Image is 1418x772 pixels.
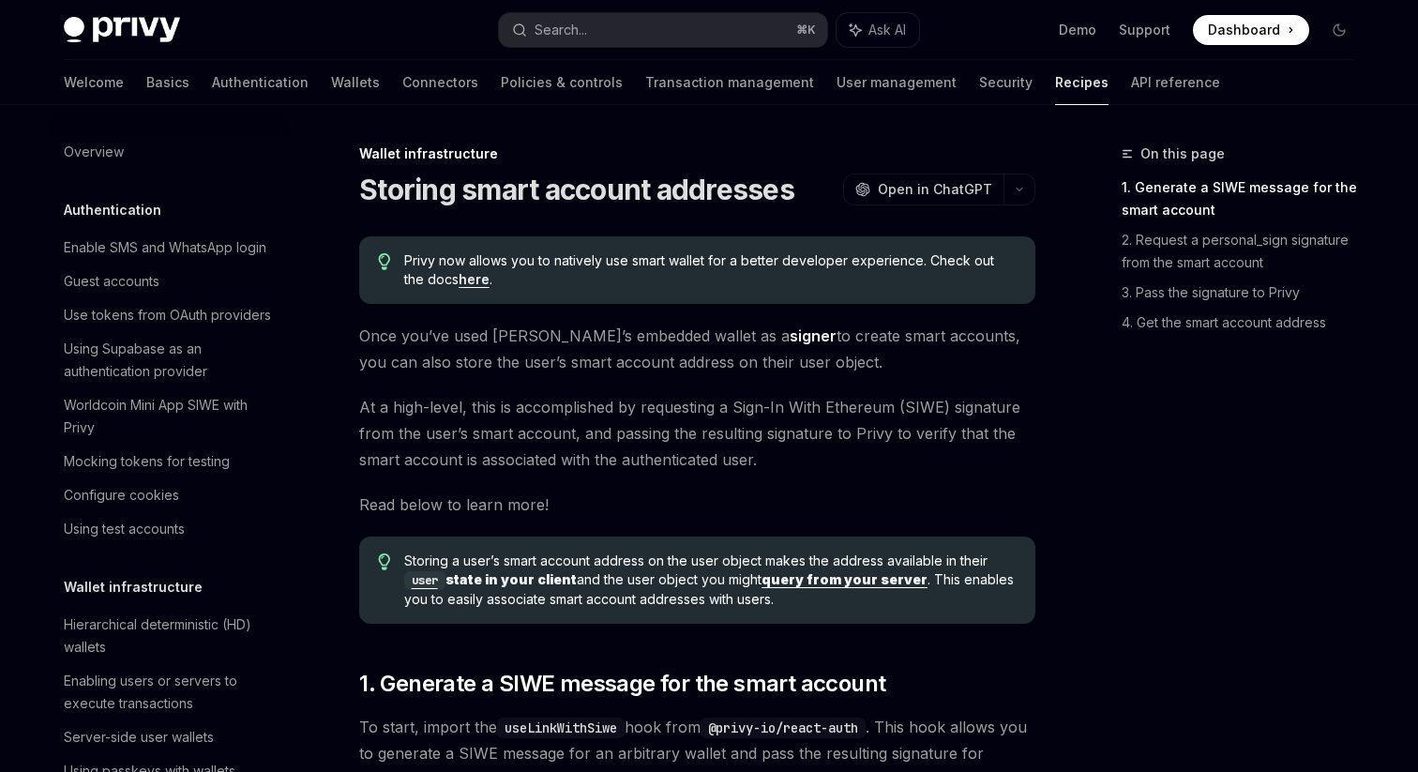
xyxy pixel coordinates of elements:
[64,338,278,383] div: Using Supabase as an authentication provider
[49,135,289,169] a: Overview
[49,332,289,388] a: Using Supabase as an authentication provider
[1324,15,1354,45] button: Toggle dark mode
[49,388,289,445] a: Worldcoin Mini App SIWE with Privy
[459,271,490,288] a: here
[49,664,289,720] a: Enabling users or servers to execute transactions
[331,60,380,105] a: Wallets
[64,236,266,259] div: Enable SMS and WhatsApp login
[497,718,625,738] code: useLinkWithSiwe
[359,144,1035,163] div: Wallet infrastructure
[64,484,179,507] div: Configure cookies
[64,613,278,658] div: Hierarchical deterministic (HD) wallets
[979,60,1033,105] a: Security
[837,13,919,47] button: Ask AI
[1140,143,1225,165] span: On this page
[378,553,391,570] svg: Tip
[404,552,1017,609] span: Storing a user’s smart account address on the user object makes the address available in their an...
[404,251,1017,289] span: Privy now allows you to natively use smart wallet for a better developer experience. Check out th...
[64,141,124,163] div: Overview
[64,17,180,43] img: dark logo
[64,670,278,715] div: Enabling users or servers to execute transactions
[701,718,866,738] code: @privy-io/react-auth
[645,60,814,105] a: Transaction management
[64,270,159,293] div: Guest accounts
[1055,60,1109,105] a: Recipes
[359,394,1035,473] span: At a high-level, this is accomplished by requesting a Sign-In With Ethereum (SIWE) signature from...
[64,518,185,540] div: Using test accounts
[762,571,928,588] a: query from your server
[404,571,577,587] a: userstate in your client
[49,478,289,512] a: Configure cookies
[49,445,289,478] a: Mocking tokens for testing
[404,571,577,587] b: state in your client
[1208,21,1280,39] span: Dashboard
[1122,278,1369,308] a: 3. Pass the signature to Privy
[1122,308,1369,338] a: 4. Get the smart account address
[1119,21,1170,39] a: Support
[64,60,124,105] a: Welcome
[49,512,289,546] a: Using test accounts
[762,571,928,587] b: query from your server
[64,450,230,473] div: Mocking tokens for testing
[359,669,885,699] span: 1. Generate a SIWE message for the smart account
[49,265,289,298] a: Guest accounts
[359,323,1035,375] span: Once you’ve used [PERSON_NAME]’s embedded wallet as a to create smart accounts, you can also stor...
[212,60,309,105] a: Authentication
[535,19,587,41] div: Search...
[64,576,203,598] h5: Wallet infrastructure
[1131,60,1220,105] a: API reference
[49,231,289,265] a: Enable SMS and WhatsApp login
[146,60,189,105] a: Basics
[1122,173,1369,225] a: 1. Generate a SIWE message for the smart account
[49,608,289,664] a: Hierarchical deterministic (HD) wallets
[359,173,794,206] h1: Storing smart account addresses
[359,492,1035,518] span: Read below to learn more!
[64,199,161,221] h5: Authentication
[49,298,289,332] a: Use tokens from OAuth providers
[837,60,957,105] a: User management
[1193,15,1309,45] a: Dashboard
[868,21,906,39] span: Ask AI
[64,394,278,439] div: Worldcoin Mini App SIWE with Privy
[501,60,623,105] a: Policies & controls
[378,253,391,270] svg: Tip
[404,571,445,590] code: user
[1059,21,1096,39] a: Demo
[49,720,289,754] a: Server-side user wallets
[64,304,271,326] div: Use tokens from OAuth providers
[878,180,992,199] span: Open in ChatGPT
[1122,225,1369,278] a: 2. Request a personal_sign signature from the smart account
[790,326,837,345] strong: signer
[499,13,827,47] button: Search...⌘K
[64,726,214,749] div: Server-side user wallets
[796,23,816,38] span: ⌘ K
[402,60,478,105] a: Connectors
[843,174,1003,205] button: Open in ChatGPT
